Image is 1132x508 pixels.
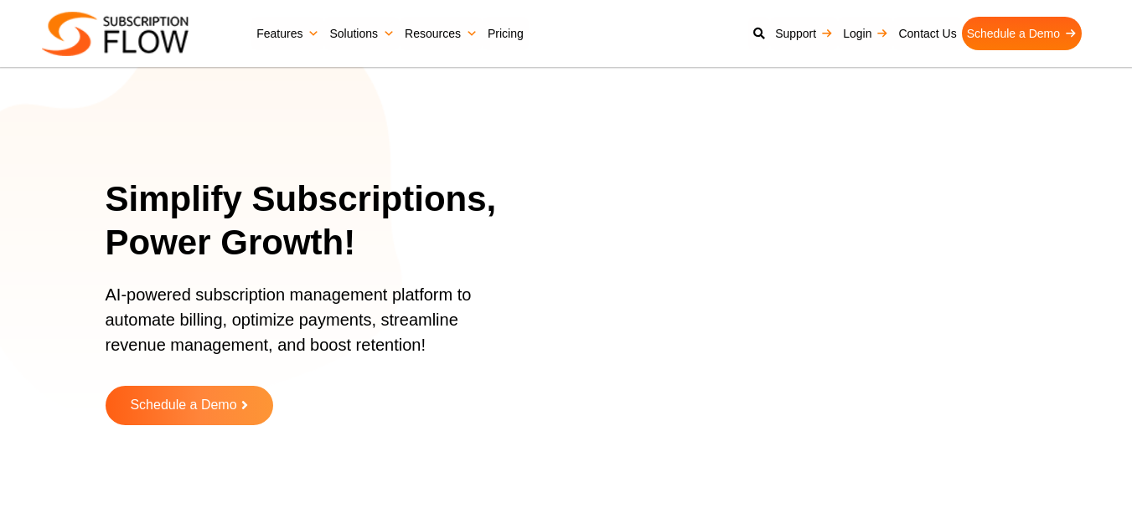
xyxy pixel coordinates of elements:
a: Solutions [324,17,400,50]
a: Resources [400,17,483,50]
a: Pricing [483,17,529,50]
span: Schedule a Demo [130,398,236,413]
img: Subscriptionflow [42,12,189,56]
a: Schedule a Demo [962,17,1082,50]
a: Login [838,17,893,50]
a: Support [770,17,838,50]
p: AI-powered subscription management platform to automate billing, optimize payments, streamline re... [106,282,502,374]
a: Schedule a Demo [106,386,273,425]
a: Features [251,17,324,50]
a: Contact Us [893,17,961,50]
h1: Simplify Subscriptions, Power Growth! [106,177,523,265]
